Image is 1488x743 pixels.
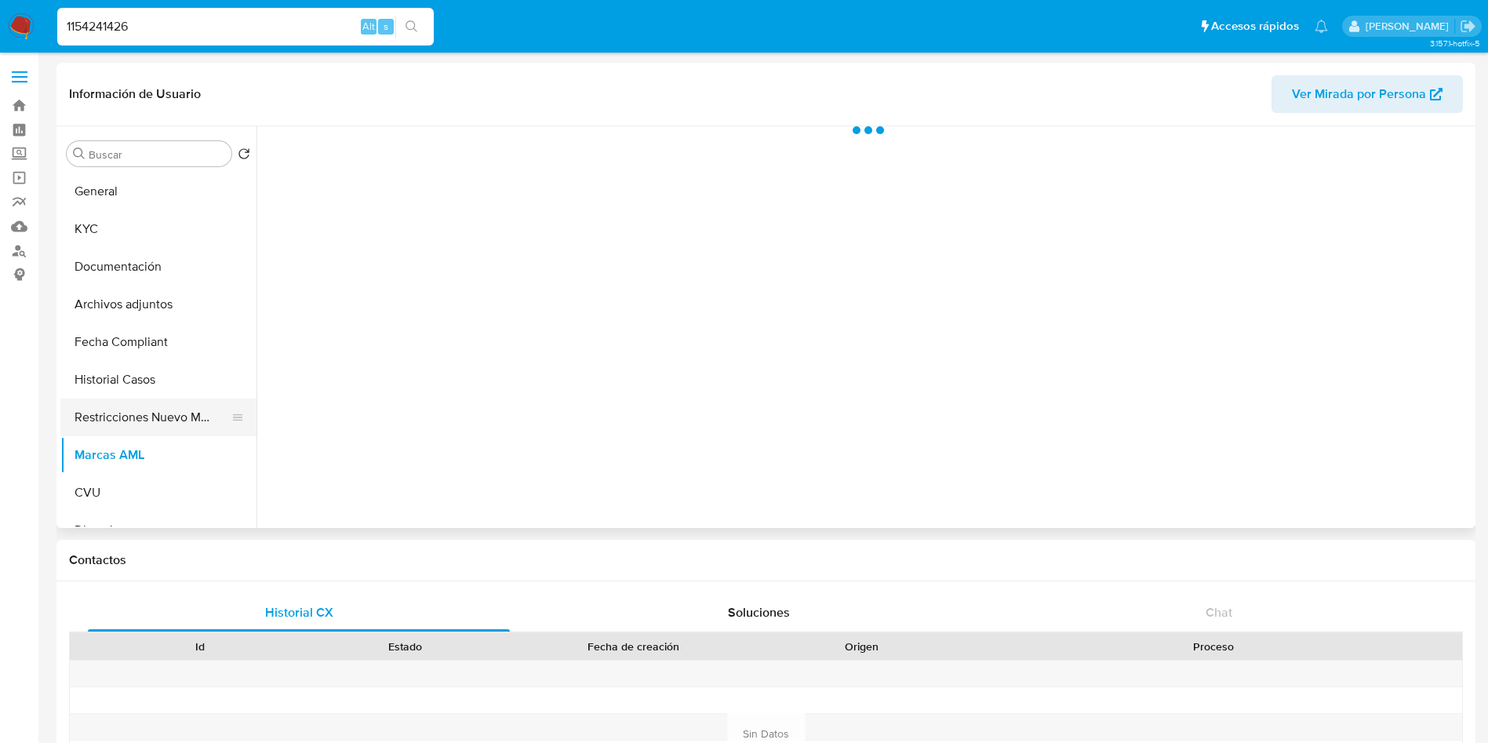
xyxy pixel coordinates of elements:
[60,436,256,474] button: Marcas AML
[1206,603,1232,621] span: Chat
[69,86,201,102] h1: Información de Usuario
[60,474,256,512] button: CVU
[238,148,250,165] button: Volver al orden por defecto
[60,399,244,436] button: Restricciones Nuevo Mundo
[60,361,256,399] button: Historial Casos
[60,248,256,286] button: Documentación
[60,173,256,210] button: General
[73,148,85,160] button: Buscar
[976,639,1451,654] div: Proceso
[57,16,434,37] input: Buscar usuario o caso...
[60,512,256,549] button: Direcciones
[1460,18,1476,35] a: Salir
[519,639,748,654] div: Fecha de creación
[1292,75,1426,113] span: Ver Mirada por Persona
[770,639,954,654] div: Origen
[362,19,375,34] span: Alt
[108,639,292,654] div: Id
[314,639,497,654] div: Estado
[69,552,1463,568] h1: Contactos
[60,323,256,361] button: Fecha Compliant
[265,603,333,621] span: Historial CX
[728,603,790,621] span: Soluciones
[395,16,427,38] button: search-icon
[1211,18,1299,35] span: Accesos rápidos
[1272,75,1463,113] button: Ver Mirada por Persona
[89,148,225,162] input: Buscar
[60,286,256,323] button: Archivos adjuntos
[60,210,256,248] button: KYC
[1366,19,1454,34] p: sandra.helbardt@mercadolibre.com
[1315,20,1328,33] a: Notificaciones
[384,19,388,34] span: s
